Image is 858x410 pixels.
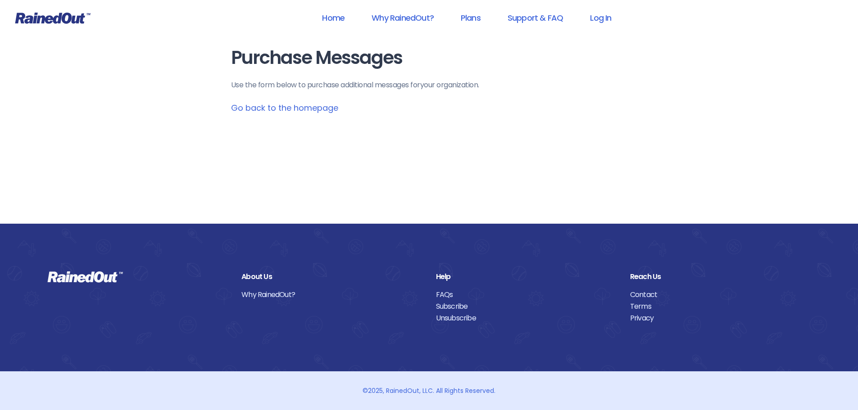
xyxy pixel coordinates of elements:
[496,8,575,28] a: Support & FAQ
[436,271,617,283] div: Help
[630,271,811,283] div: Reach Us
[449,8,492,28] a: Plans
[436,289,617,301] a: FAQs
[241,289,422,301] a: Why RainedOut?
[630,312,811,324] a: Privacy
[231,80,627,90] p: Use the form below to purchase additional messages for your organization .
[630,301,811,312] a: Terms
[310,8,356,28] a: Home
[231,102,338,113] a: Go back to the homepage
[578,8,623,28] a: Log In
[436,301,617,312] a: Subscribe
[360,8,445,28] a: Why RainedOut?
[241,271,422,283] div: About Us
[436,312,617,324] a: Unsubscribe
[231,48,627,68] h1: Purchase Messages
[630,289,811,301] a: Contact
